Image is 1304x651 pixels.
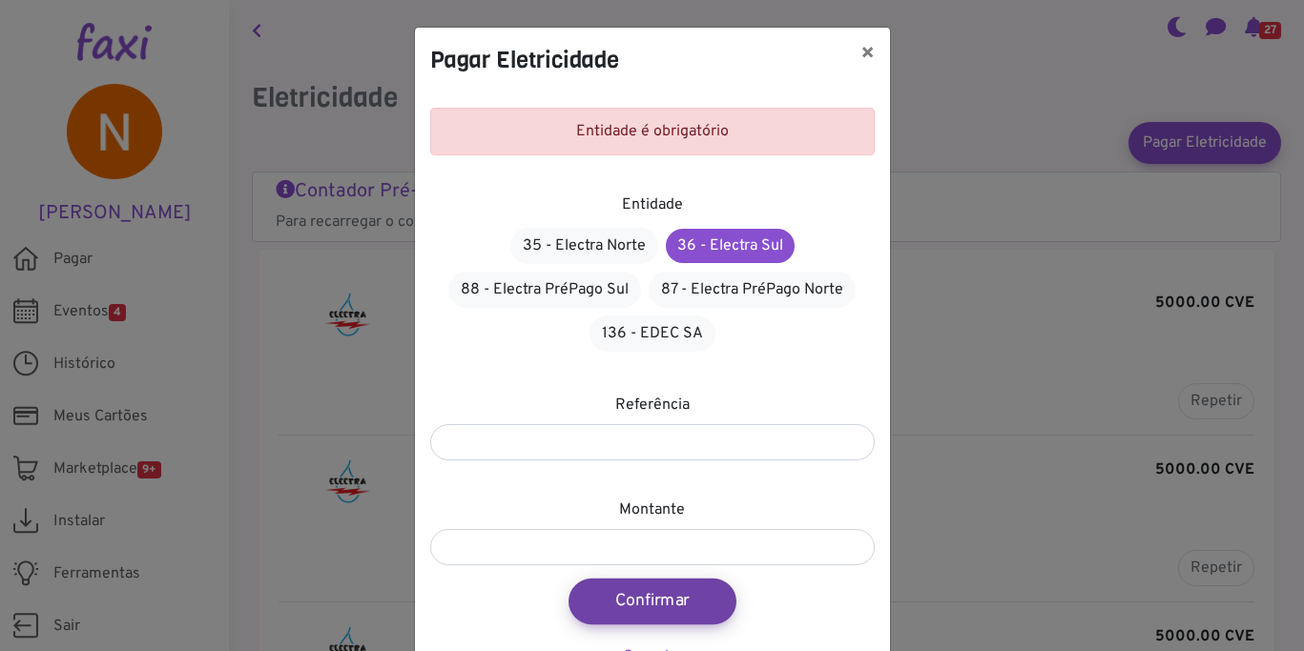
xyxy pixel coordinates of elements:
label: Entidade [622,193,683,216]
label: Montante [619,498,685,521]
h4: Pagar Eletricidade [430,43,619,77]
button: Confirmar [569,579,736,624]
a: 35 - Electra Norte [510,228,658,264]
a: 88 - Electra PréPago Sul [448,272,641,308]
a: 87 - Electra PréPago Norte [649,272,856,308]
button: × [845,28,890,81]
label: Referência [615,394,690,417]
a: 36 - Electra Sul [666,229,795,263]
span: Entidade é obrigatório [576,122,729,141]
a: 136 - EDEC SA [590,315,715,352]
